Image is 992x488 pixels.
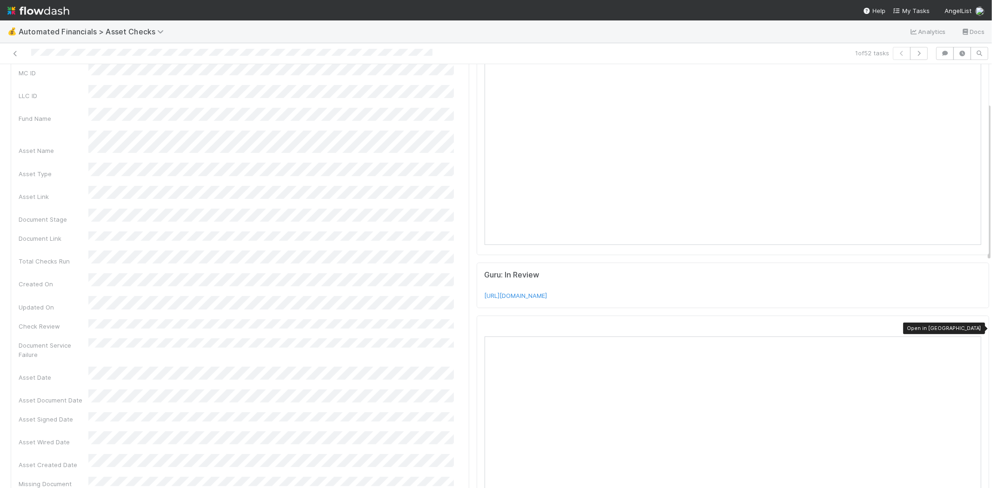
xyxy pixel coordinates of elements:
[19,192,88,201] div: Asset Link
[19,437,88,447] div: Asset Wired Date
[19,146,88,155] div: Asset Name
[19,27,168,36] span: Automated Financials > Asset Checks
[7,27,17,35] span: 💰
[485,292,547,299] a: [URL][DOMAIN_NAME]
[909,26,946,37] a: Analytics
[893,7,930,14] span: My Tasks
[19,303,88,312] div: Updated On
[19,68,88,78] div: MC ID
[893,6,930,15] a: My Tasks
[19,215,88,224] div: Document Stage
[961,26,985,37] a: Docs
[19,279,88,289] div: Created On
[855,48,889,58] span: 1 of 52 tasks
[19,91,88,100] div: LLC ID
[863,6,885,15] div: Help
[975,7,985,16] img: avatar_99e80e95-8f0d-4917-ae3c-b5dad577a2b5.png
[19,460,88,469] div: Asset Created Date
[19,341,88,359] div: Document Service Failure
[19,396,88,405] div: Asset Document Date
[19,373,88,382] div: Asset Date
[7,3,69,19] img: logo-inverted-e16ddd16eac7371096b0.svg
[19,234,88,243] div: Document Link
[19,114,88,123] div: Fund Name
[945,7,972,14] span: AngelList
[19,415,88,424] div: Asset Signed Date
[19,322,88,331] div: Check Review
[485,270,981,280] h5: Guru: In Review
[19,169,88,178] div: Asset Type
[19,257,88,266] div: Total Checks Run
